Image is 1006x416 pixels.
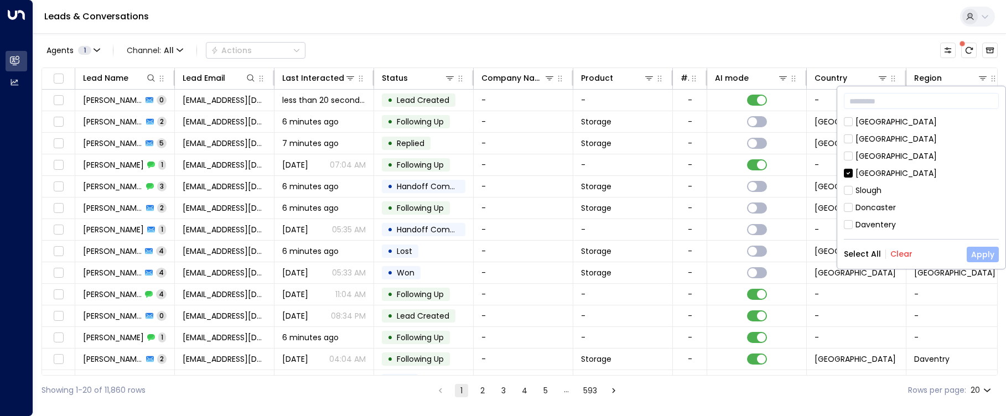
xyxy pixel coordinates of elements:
div: [GEOGRAPHIC_DATA] [844,168,999,179]
div: • [387,91,393,110]
div: - [688,138,692,149]
span: Toggle select row [51,288,65,301]
div: - [688,289,692,300]
span: Following Up [397,202,444,214]
p: 08:34 PM [331,310,366,321]
span: 6 minutes ago [282,375,339,386]
div: [GEOGRAPHIC_DATA] [855,168,937,179]
div: • [387,350,393,368]
span: Toggle select row [51,115,65,129]
span: London [914,267,995,278]
span: Alicia Alicia [83,246,142,257]
span: 6 minutes ago [282,246,339,257]
span: matt_bailey@rocketmail.com [183,224,266,235]
span: Storage [581,181,611,192]
span: Following Up [397,289,444,300]
td: - [474,370,573,391]
td: - [573,154,673,175]
span: Toggle select row [51,309,65,323]
div: Last Interacted [282,71,356,85]
span: 2 [157,203,167,212]
span: Lost [397,246,412,257]
span: Storage [581,116,611,127]
div: - [688,310,692,321]
span: Following Up [397,116,444,127]
span: Following Up [397,332,444,343]
span: United Kingdom [815,116,896,127]
span: Toggle select row [51,374,65,388]
span: 1 [158,225,166,234]
span: 6 minutes ago [282,202,339,214]
span: Toggle select row [51,201,65,215]
div: # of people [681,71,701,85]
span: All [164,46,174,55]
td: - [474,241,573,262]
p: 11:04 AM [335,289,366,300]
div: Showing 1-20 of 11,860 rows [42,384,146,396]
span: Gemma Stevens [83,332,144,343]
div: - [688,181,692,192]
div: • [387,134,393,153]
span: Storage [581,375,611,386]
span: Toggle select row [51,245,65,258]
span: Tushar Madan [83,159,144,170]
span: Daventry [914,353,950,365]
span: 2 [157,117,167,126]
td: - [906,327,1006,348]
span: Aug 27, 2025 [282,289,308,300]
button: page 1 [455,384,468,397]
div: Lead Name [83,71,157,85]
div: Lead Email [183,71,225,85]
div: - [688,202,692,214]
div: • [387,155,393,174]
td: - [807,154,906,175]
div: Slough [844,185,999,196]
span: Lost [397,375,412,386]
span: Alicia Alicia [83,310,142,321]
span: 5 [157,138,167,148]
span: Storage [581,246,611,257]
span: 7 minutes ago [282,138,339,149]
div: • [387,242,393,261]
span: 0 [157,95,167,105]
div: Company Name [481,71,555,85]
span: Alicia Alicia [83,267,142,278]
a: Leads & Conversations [44,10,149,23]
span: Gemma Stevens [83,353,143,365]
td: - [807,219,906,240]
div: AI mode [715,71,749,85]
td: - [807,284,906,305]
div: AI mode [715,71,789,85]
span: Matt Bailey [83,224,144,235]
span: Alicia Alicia [83,289,142,300]
span: Agents [46,46,74,54]
span: 6 minutes ago [282,116,339,127]
div: [GEOGRAPHIC_DATA] [844,133,999,145]
p: 04:04 AM [329,353,366,365]
span: matt_bailey@rocketmail.com [183,181,266,192]
span: Toggle select row [51,223,65,237]
button: Actions [206,42,305,59]
div: • [387,306,393,325]
span: United Kingdom [815,267,896,278]
td: - [573,90,673,111]
span: Matt Bailey [83,202,143,214]
span: Toggle select row [51,266,65,280]
td: - [474,111,573,132]
div: • [387,328,393,347]
div: - [688,332,692,343]
td: - [474,133,573,154]
span: Toggle select row [51,137,65,150]
td: - [474,349,573,370]
span: London [914,375,995,386]
div: [GEOGRAPHIC_DATA] [855,150,937,162]
td: - [474,305,573,326]
div: Status [382,71,408,85]
div: • [387,285,393,304]
button: Go to page 2 [476,384,489,397]
span: gemgem1384@hotmail.co.uk [183,332,266,343]
div: 20 [971,382,993,398]
div: Lead Email [183,71,256,85]
div: • [387,371,393,390]
div: Country [815,71,847,85]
